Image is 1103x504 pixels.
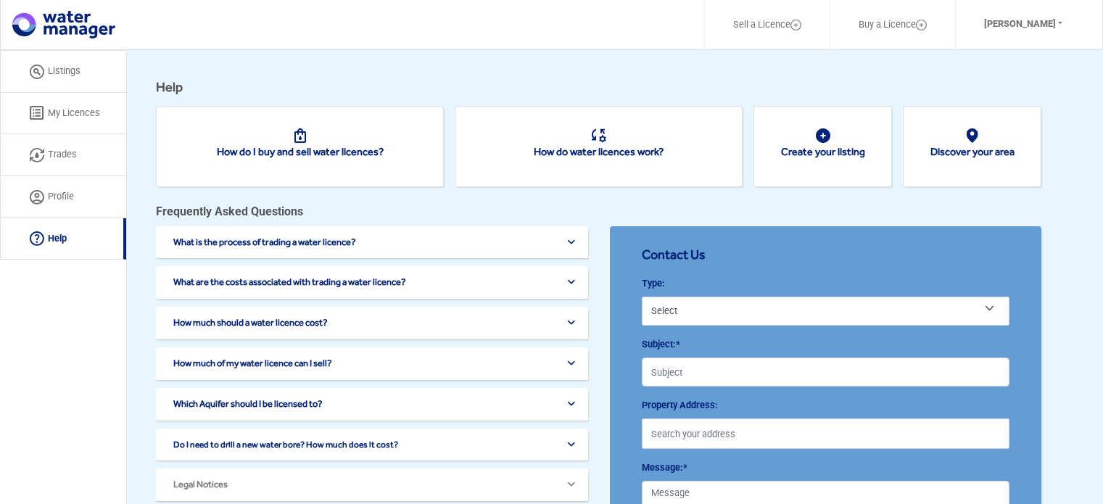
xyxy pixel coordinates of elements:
[965,8,1081,41] button: [PERSON_NAME]
[156,205,303,218] b: Frequently Asked Questions
[12,11,115,38] img: logo.svg
[30,106,44,120] img: licenses icon
[592,128,606,143] img: how it works
[642,358,1010,387] input: Subject
[30,65,44,79] img: listing icon
[714,8,820,42] a: Sell a Licence
[790,20,801,30] img: Layer_1.svg
[534,146,664,157] a: How do water licences work?
[642,337,680,352] label: Subject:*
[173,479,576,490] button: Legal Notices
[217,146,384,157] a: How do I buy and sell water licences?
[30,231,44,246] img: help icon
[173,358,576,369] button: How much of my water licence can I sell?
[173,237,576,248] button: What is the process of trading a water licence?
[642,247,1010,263] h6: Contact Us
[965,128,980,143] img: create your listing
[156,79,1074,95] h5: Help
[173,440,398,449] span: Do I need to drill a new water bore? How much does it cost?
[840,8,946,42] a: Buy a Licence
[816,128,830,143] img: create your listing
[642,398,718,413] label: Property Address:
[173,318,576,329] button: How much should a water licence cost?
[173,399,576,410] button: Which Aquifer should I be licensed to?
[642,418,1010,449] input: Search your address
[30,190,44,205] img: Profile Icon
[293,128,307,143] img: buy and sell
[930,146,1015,157] a: Discover your area
[916,20,927,30] img: Layer_1.svg
[173,277,576,288] button: What are the costs associated with trading a water licence?
[781,146,865,157] a: Create your listing
[30,148,44,162] img: trade icon
[642,276,665,291] label: Type:
[173,439,576,450] button: Do I need to drill a new water bore? How much does it cost?
[642,460,687,475] label: Message:*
